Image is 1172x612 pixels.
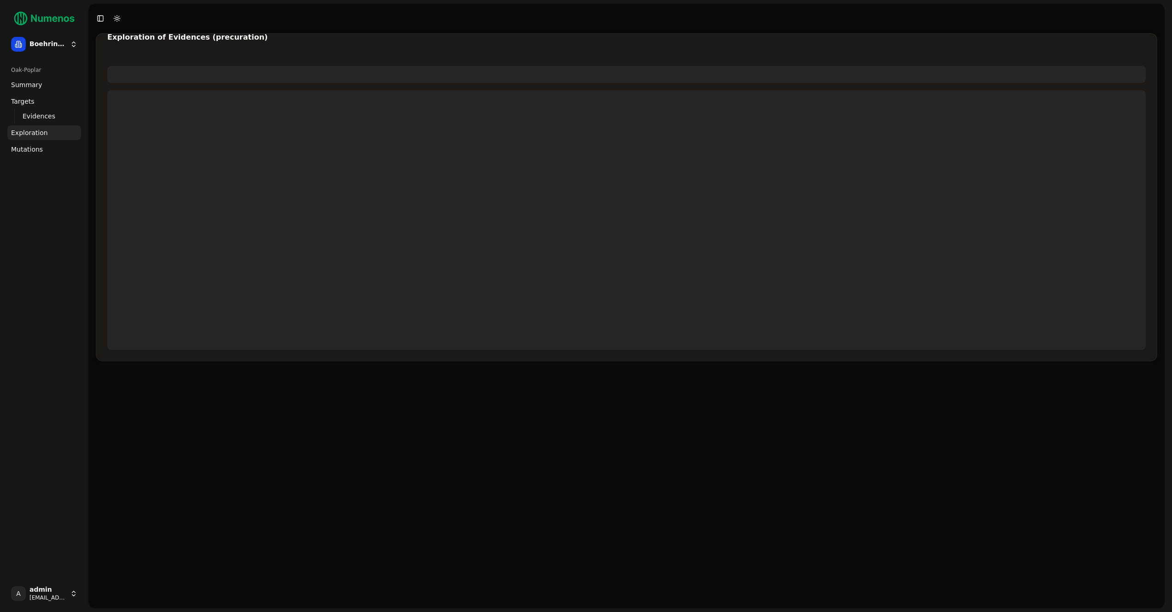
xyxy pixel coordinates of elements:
button: Boehringer Ingelheim [7,33,81,55]
button: Aadmin[EMAIL_ADDRESS] [7,583,81,605]
div: Exploration of Evidences (precuration) [107,34,1146,41]
span: [EMAIL_ADDRESS] [29,594,66,601]
a: Exploration [7,125,81,140]
a: Targets [7,94,81,109]
span: admin [29,586,66,594]
button: Toggle Sidebar [94,12,107,25]
div: Oak-Poplar [7,63,81,77]
span: Boehringer Ingelheim [29,40,66,48]
span: Evidences [23,112,55,121]
a: Evidences [19,110,70,123]
img: Numenos [7,7,81,29]
span: Mutations [11,145,43,154]
a: Summary [7,77,81,92]
button: Toggle Dark Mode [111,12,123,25]
span: Exploration [11,128,48,137]
a: Mutations [7,142,81,157]
span: Summary [11,80,42,89]
span: A [11,586,26,601]
span: Targets [11,97,35,106]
